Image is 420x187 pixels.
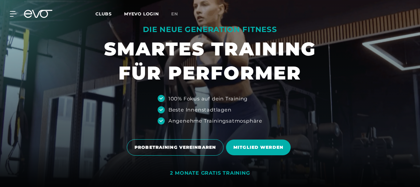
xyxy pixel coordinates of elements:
a: MYEVO LOGIN [124,11,159,17]
div: 100% Fokus auf dein Training [168,95,248,102]
span: PROBETRAINING VEREINBAREN [135,144,216,151]
span: en [171,11,178,17]
div: DIE NEUE GENERATION FITNESS [104,25,316,35]
a: MITGLIED WERDEN [226,135,293,160]
a: Clubs [95,11,124,17]
span: MITGLIED WERDEN [233,144,283,151]
div: Beste Innenstadtlagen [168,106,232,113]
span: Clubs [95,11,112,17]
div: Angenehme Trainingsatmosphäre [168,117,262,124]
a: PROBETRAINING VEREINBAREN [127,135,226,160]
h1: SMARTES TRAINING FÜR PERFORMER [104,37,316,85]
div: 2 MONATE GRATIS TRAINING [170,170,250,177]
a: en [171,10,185,18]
